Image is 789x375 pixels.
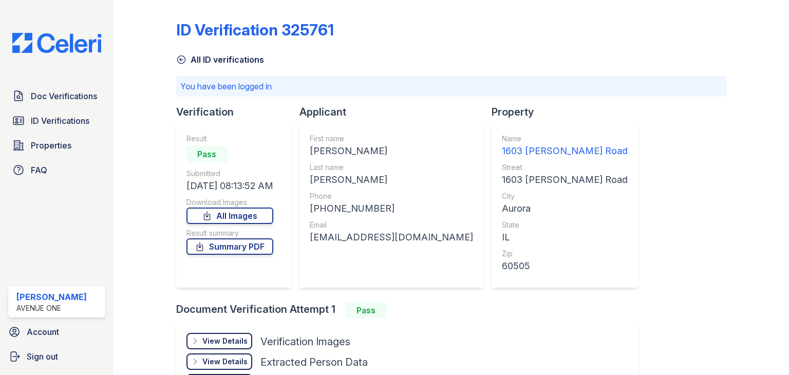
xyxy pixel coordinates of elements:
div: Email [310,220,473,230]
span: ID Verifications [31,115,89,127]
div: City [502,191,628,201]
div: [PERSON_NAME] [16,291,87,303]
div: ID Verification 325761 [176,21,334,39]
div: Submitted [186,168,273,179]
span: Account [27,326,59,338]
a: ID Verifications [8,110,105,131]
div: State [502,220,628,230]
div: Phone [310,191,473,201]
a: Sign out [4,346,109,367]
div: Result [186,134,273,144]
div: View Details [202,336,248,346]
div: Pass [186,146,228,162]
div: Result summary [186,228,273,238]
div: Zip [502,249,628,259]
div: 1603 [PERSON_NAME] Road [502,173,628,187]
div: [DATE] 08:13:52 AM [186,179,273,193]
div: Avenue One [16,303,87,313]
div: Pass [346,302,387,318]
p: You have been logged in [180,80,723,92]
div: Document Verification Attempt 1 [176,302,646,318]
a: Name 1603 [PERSON_NAME] Road [502,134,628,158]
div: Last name [310,162,473,173]
div: Applicant [299,105,492,119]
img: CE_Logo_Blue-a8612792a0a2168367f1c8372b55b34899dd931a85d93a1a3d3e32e68fde9ad4.png [4,33,109,53]
span: Sign out [27,350,58,363]
div: First name [310,134,473,144]
a: Doc Verifications [8,86,105,106]
div: IL [502,230,628,245]
div: Street [502,162,628,173]
div: Property [492,105,646,119]
a: Properties [8,135,105,156]
div: Name [502,134,628,144]
a: Account [4,322,109,342]
a: Summary PDF [186,238,273,255]
span: Doc Verifications [31,90,97,102]
div: Verification [176,105,299,119]
a: All ID verifications [176,53,264,66]
div: Download Images [186,197,273,208]
span: Properties [31,139,71,152]
div: [EMAIL_ADDRESS][DOMAIN_NAME] [310,230,473,245]
div: Aurora [502,201,628,216]
div: View Details [202,357,248,367]
a: All Images [186,208,273,224]
div: 1603 [PERSON_NAME] Road [502,144,628,158]
div: Verification Images [260,334,350,349]
div: [PERSON_NAME] [310,144,473,158]
span: FAQ [31,164,47,176]
a: FAQ [8,160,105,180]
div: Extracted Person Data [260,355,368,369]
div: [PERSON_NAME] [310,173,473,187]
div: 60505 [502,259,628,273]
div: [PHONE_NUMBER] [310,201,473,216]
